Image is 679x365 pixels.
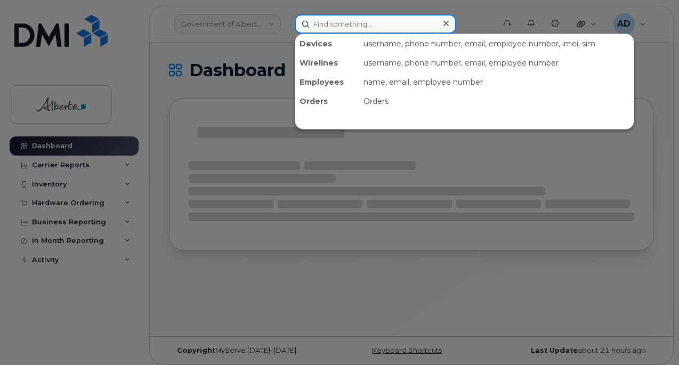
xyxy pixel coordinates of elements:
[359,72,634,92] div: name, email, employee number
[295,34,359,53] div: Devices
[295,53,359,72] div: Wirelines
[359,92,634,111] div: Orders
[359,34,634,53] div: username, phone number, email, employee number, imei, sim
[295,92,359,111] div: Orders
[295,72,359,92] div: Employees
[359,53,634,72] div: username, phone number, email, employee number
